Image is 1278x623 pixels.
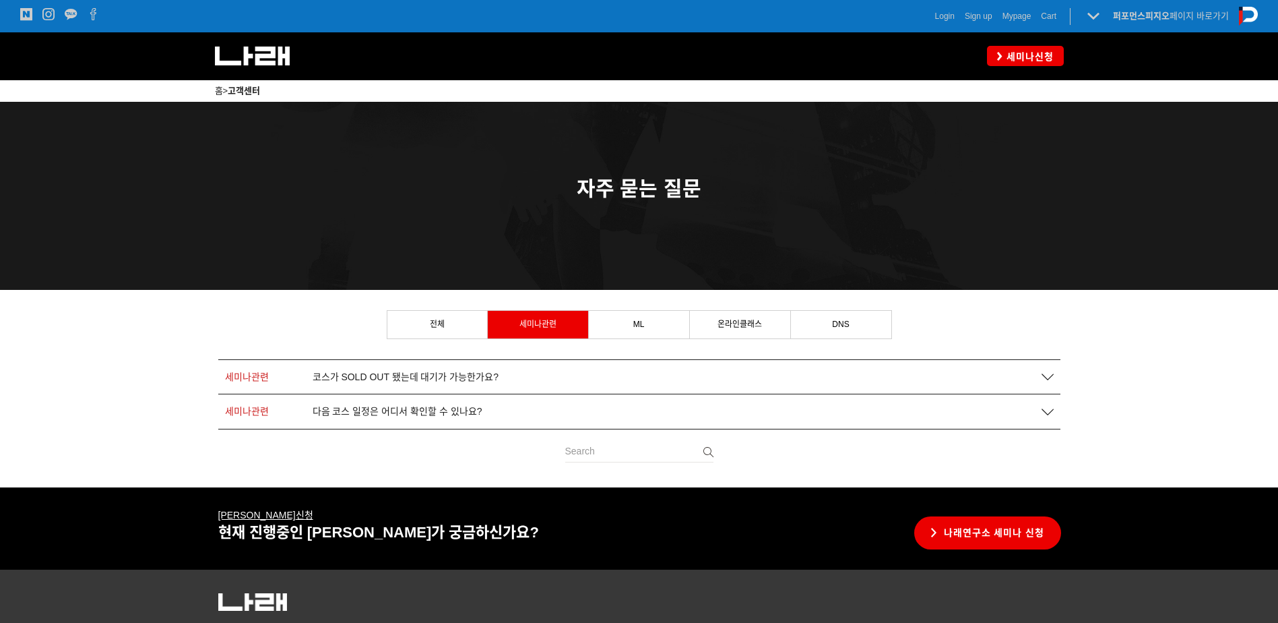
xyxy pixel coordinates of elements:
a: [PERSON_NAME] [218,510,296,521]
a: DNS [791,311,891,338]
span: 다음 코스 일정은 어디서 확인할 수 있나요? [313,406,482,417]
a: 세미나신청 [987,46,1064,65]
p: > [215,84,1064,98]
a: 고객센터 [228,86,260,96]
span: DNS [832,320,849,329]
span: 세미나관련 [519,320,556,329]
a: Sign up [965,9,992,23]
span: 세미나관련 [225,372,269,382]
span: 자주 묻는 질문 [577,177,701,200]
span: 현재 진행중인 [PERSON_NAME]가 궁금하신가요? [218,524,539,541]
input: search [565,440,713,463]
u: 신청 [218,510,313,521]
span: 세미나신청 [1002,50,1054,63]
strong: 퍼포먼스피지오 [1113,11,1170,21]
a: 퍼포먼스피지오페이지 바로가기 [1113,11,1229,21]
img: 5c63318082161.png [218,593,287,611]
a: ML [589,311,689,338]
span: 전체 [430,320,445,329]
a: 홈 [215,86,223,96]
a: 나래연구소 세미나 신청 [914,516,1062,550]
span: 세미나관련 [225,406,269,417]
a: Login [935,9,955,23]
span: 온라인클래스 [717,320,762,329]
a: Cart [1041,9,1056,23]
span: ML [633,320,645,329]
a: 온라인클래스 [690,311,790,338]
a: 전체 [387,311,487,338]
a: 세미나관련 [488,311,588,338]
a: Mypage [1002,9,1031,23]
span: 코스가 SOLD OUT 됐는데 대기가 가능한가요? [313,372,499,383]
